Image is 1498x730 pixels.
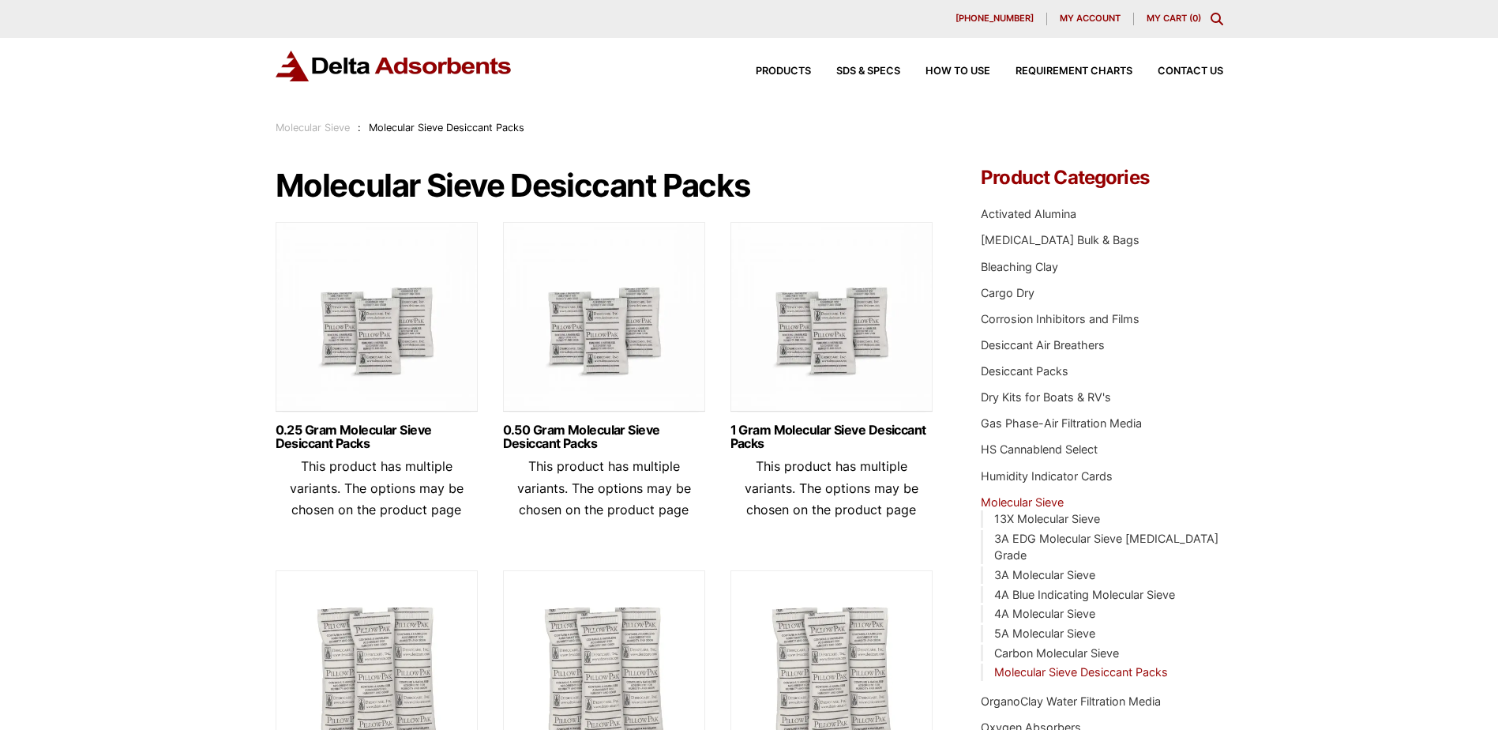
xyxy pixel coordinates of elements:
a: 1 Gram Molecular Sieve Desiccant Packs [730,423,933,450]
a: Molecular Sieve Desiccant Packs [994,665,1168,679]
a: Desiccant Air Breathers [981,338,1105,352]
a: 4A Blue Indicating Molecular Sieve [994,588,1175,601]
span: SDS & SPECS [836,66,900,77]
div: Toggle Modal Content [1211,13,1223,25]
span: 0 [1192,13,1198,24]
a: [MEDICAL_DATA] Bulk & Bags [981,233,1139,246]
a: Molecular Sieve [981,495,1064,509]
a: Cargo Dry [981,286,1034,299]
a: Carbon Molecular Sieve [994,646,1119,660]
span: This product has multiple variants. The options may be chosen on the product page [290,458,464,517]
span: Products [756,66,811,77]
span: : [358,122,361,134]
a: Products [730,66,811,77]
a: My Cart (0) [1147,13,1201,24]
span: My account [1060,14,1121,23]
a: Corrosion Inhibitors and Films [981,312,1139,325]
a: My account [1047,13,1134,25]
a: Dry Kits for Boats & RV's [981,390,1111,404]
span: This product has multiple variants. The options may be chosen on the product page [745,458,918,517]
a: Activated Alumina [981,207,1076,220]
a: OrganoClay Water Filtration Media [981,694,1161,708]
a: Contact Us [1132,66,1223,77]
a: Bleaching Clay [981,260,1058,273]
a: Desiccant Packs [981,364,1068,378]
span: Requirement Charts [1016,66,1132,77]
span: Contact Us [1158,66,1223,77]
h4: Product Categories [981,168,1222,187]
a: 0.50 Gram Molecular Sieve Desiccant Packs [503,423,705,450]
span: This product has multiple variants. The options may be chosen on the product page [517,458,691,517]
a: SDS & SPECS [811,66,900,77]
a: Molecular Sieve [276,122,350,134]
span: Molecular Sieve Desiccant Packs [369,122,524,134]
a: 4A Molecular Sieve [994,607,1095,620]
a: How to Use [900,66,990,77]
h1: Molecular Sieve Desiccant Packs [276,168,934,203]
img: Delta Adsorbents [276,51,512,81]
a: HS Cannablend Select [981,442,1098,456]
a: Requirement Charts [990,66,1132,77]
a: 3A Molecular Sieve [994,568,1095,581]
a: Gas Phase-Air Filtration Media [981,416,1142,430]
a: 5A Molecular Sieve [994,627,1095,640]
a: 13X Molecular Sieve [994,512,1100,525]
a: Humidity Indicator Cards [981,469,1113,483]
span: [PHONE_NUMBER] [955,14,1034,23]
a: 0.25 Gram Molecular Sieve Desiccant Packs [276,423,478,450]
a: [PHONE_NUMBER] [943,13,1047,25]
a: 3A EDG Molecular Sieve [MEDICAL_DATA] Grade [994,532,1218,563]
span: How to Use [925,66,990,77]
